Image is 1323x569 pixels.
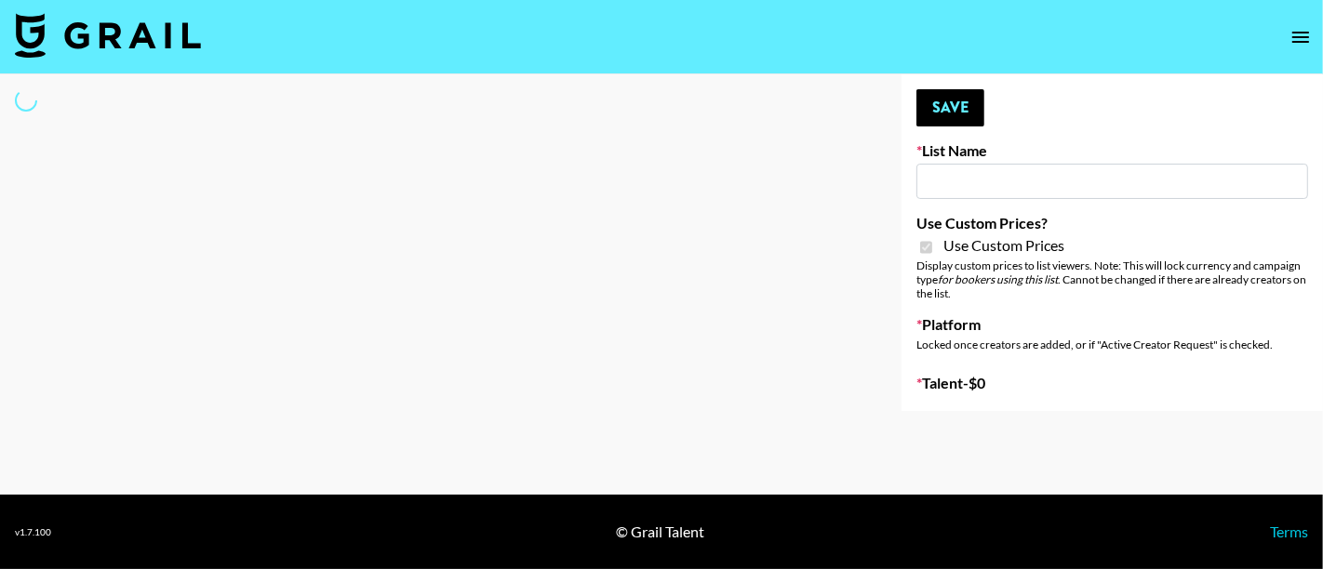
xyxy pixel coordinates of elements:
div: Display custom prices to list viewers. Note: This will lock currency and campaign type . Cannot b... [916,258,1308,300]
a: Terms [1270,523,1308,540]
div: © Grail Talent [617,523,705,541]
label: List Name [916,141,1308,160]
label: Talent - $ 0 [916,374,1308,392]
div: v 1.7.100 [15,526,51,538]
label: Platform [916,315,1308,334]
button: open drawer [1282,19,1319,56]
button: Save [916,89,984,126]
em: for bookers using this list [938,272,1058,286]
img: Grail Talent [15,13,201,58]
span: Use Custom Prices [943,236,1064,255]
div: Locked once creators are added, or if "Active Creator Request" is checked. [916,337,1308,351]
label: Use Custom Prices? [916,214,1308,232]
